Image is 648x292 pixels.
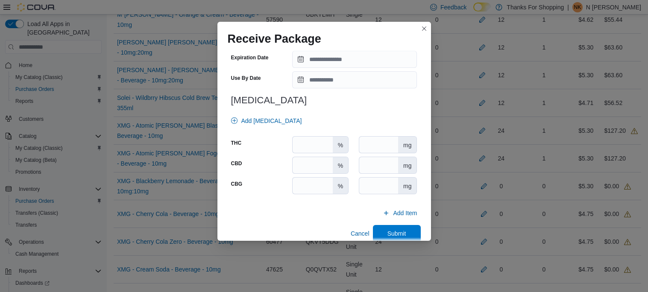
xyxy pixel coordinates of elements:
[292,71,417,88] input: Press the down key to open a popover containing a calendar.
[231,140,242,146] label: THC
[241,117,302,125] span: Add [MEDICAL_DATA]
[231,95,417,105] h3: [MEDICAL_DATA]
[231,75,261,82] label: Use By Date
[333,178,348,194] div: %
[333,137,348,153] div: %
[419,23,429,34] button: Closes this modal window
[393,209,417,217] span: Add Item
[231,160,242,167] label: CBD
[379,204,420,222] button: Add Item
[228,32,321,46] h1: Receive Package
[231,54,269,61] label: Expiration Date
[398,178,416,194] div: mg
[292,51,417,68] input: Press the down key to open a popover containing a calendar.
[373,225,421,242] button: Submit
[333,157,348,173] div: %
[231,181,243,187] label: CBG
[398,157,416,173] div: mg
[387,229,406,238] span: Submit
[351,229,369,238] span: Cancel
[228,112,305,129] button: Add [MEDICAL_DATA]
[398,137,416,153] div: mg
[347,225,373,242] button: Cancel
